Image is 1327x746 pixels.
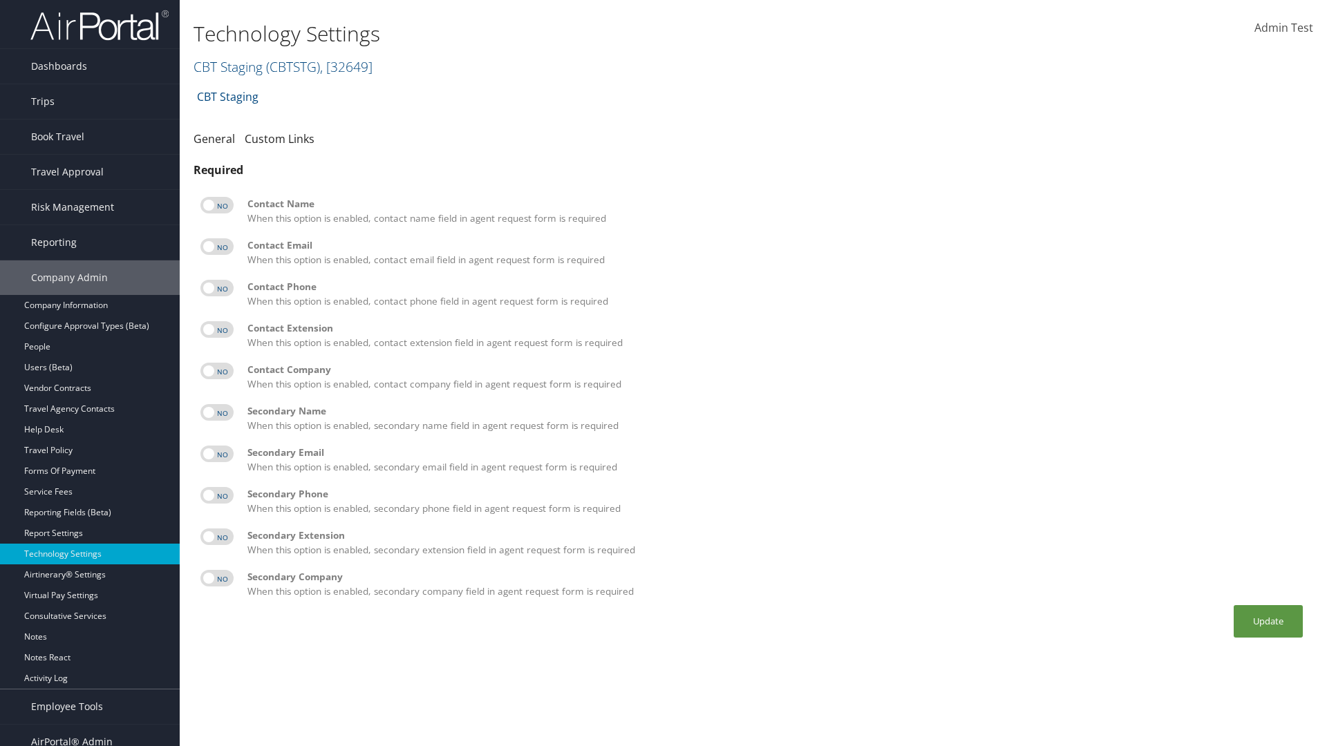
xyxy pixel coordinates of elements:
span: Book Travel [31,119,84,154]
label: When this option is enabled, secondary company field in agent request form is required [247,570,1306,598]
label: When this option is enabled, contact company field in agent request form is required [247,363,1306,391]
div: Contact Phone [247,280,1306,294]
div: Secondary Email [247,446,1306,459]
label: When this option is enabled, contact name field in agent request form is required [247,197,1306,225]
div: Secondary Phone [247,487,1306,501]
span: ( CBTSTG ) [266,57,320,76]
img: airportal-logo.png [30,9,169,41]
a: Admin Test [1254,7,1313,50]
button: Update [1234,605,1303,638]
div: Contact Name [247,197,1306,211]
label: When this option is enabled, contact extension field in agent request form is required [247,321,1306,350]
span: Risk Management [31,190,114,224]
div: Secondary Name [247,404,1306,418]
span: Company Admin [31,260,108,295]
label: When this option is enabled, secondary email field in agent request form is required [247,446,1306,474]
h1: Technology Settings [194,19,940,48]
label: When this option is enabled, secondary extension field in agent request form is required [247,528,1306,557]
a: CBT Staging [197,83,258,111]
label: When this option is enabled, contact email field in agent request form is required [247,238,1306,267]
div: Secondary Company [247,570,1306,584]
span: Dashboards [31,49,87,84]
a: Custom Links [245,131,314,146]
span: Trips [31,84,55,119]
div: Required [194,162,1313,178]
label: When this option is enabled, contact phone field in agent request form is required [247,280,1306,308]
div: Contact Company [247,363,1306,376]
a: General [194,131,235,146]
span: Travel Approval [31,155,104,189]
div: Contact Extension [247,321,1306,335]
label: When this option is enabled, secondary name field in agent request form is required [247,404,1306,432]
span: Admin Test [1254,20,1313,35]
a: CBT Staging [194,57,373,76]
span: , [ 32649 ] [320,57,373,76]
span: Reporting [31,225,77,260]
div: Secondary Extension [247,528,1306,542]
span: Employee Tools [31,689,103,724]
div: Contact Email [247,238,1306,252]
label: When this option is enabled, secondary phone field in agent request form is required [247,487,1306,515]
